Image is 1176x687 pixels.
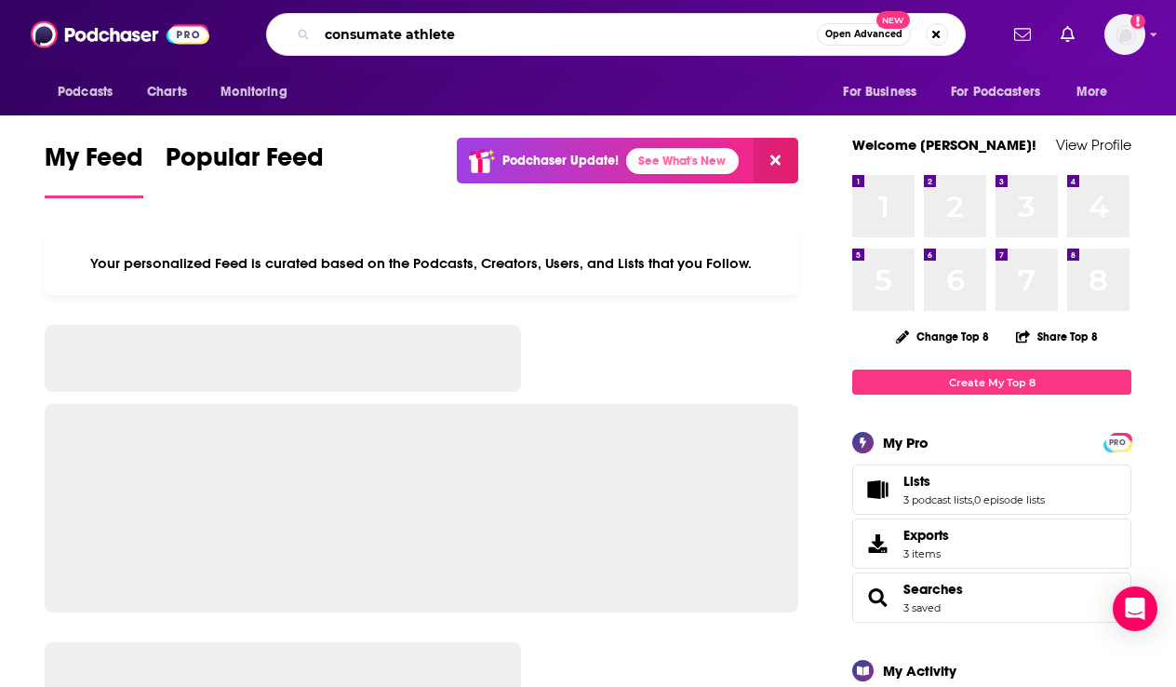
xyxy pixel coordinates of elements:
[852,136,1036,154] a: Welcome [PERSON_NAME]!
[31,17,209,52] img: Podchaser - Follow, Share and Rate Podcasts
[1007,19,1038,50] a: Show notifications dropdown
[166,141,324,198] a: Popular Feed
[903,493,972,506] a: 3 podcast lists
[166,141,324,184] span: Popular Feed
[903,527,949,544] span: Exports
[135,74,198,110] a: Charts
[885,325,1000,348] button: Change Top 8
[852,519,1131,569] a: Exports
[883,662,956,680] div: My Activity
[1106,435,1129,449] a: PRO
[45,141,143,198] a: My Feed
[1130,14,1145,29] svg: Add a profile image
[266,13,966,56] div: Search podcasts, credits, & more...
[45,74,137,110] button: open menu
[1104,14,1145,55] img: User Profile
[502,153,619,168] p: Podchaser Update!
[859,477,896,503] a: Lists
[147,79,187,105] span: Charts
[817,23,911,46] button: Open AdvancedNew
[939,74,1067,110] button: open menu
[903,473,1045,490] a: Lists
[852,370,1131,395] a: Create My Top 8
[317,20,817,49] input: Search podcasts, credits, & more...
[1056,136,1131,154] a: View Profile
[972,493,974,506] span: ,
[830,74,940,110] button: open menu
[852,465,1131,515] span: Lists
[843,79,916,105] span: For Business
[903,547,949,560] span: 3 items
[1053,19,1082,50] a: Show notifications dropdown
[974,493,1045,506] a: 0 episode lists
[903,581,963,598] a: Searches
[1104,14,1145,55] span: Logged in as oliviaschaefers
[825,30,902,39] span: Open Advanced
[45,232,798,295] div: Your personalized Feed is curated based on the Podcasts, Creators, Users, and Lists that you Follow.
[1063,74,1131,110] button: open menu
[1015,318,1099,355] button: Share Top 8
[1076,79,1108,105] span: More
[1106,436,1129,450] span: PRO
[1104,14,1145,55] button: Show profile menu
[1113,586,1157,631] div: Open Intercom Messenger
[852,572,1131,623] span: Searches
[220,79,287,105] span: Monitoring
[626,148,739,174] a: See What's New
[859,531,896,557] span: Exports
[207,74,311,110] button: open menu
[903,473,930,490] span: Lists
[58,79,113,105] span: Podcasts
[951,79,1040,105] span: For Podcasters
[45,141,143,184] span: My Feed
[876,11,910,29] span: New
[883,434,929,451] div: My Pro
[903,601,941,614] a: 3 saved
[859,585,896,611] a: Searches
